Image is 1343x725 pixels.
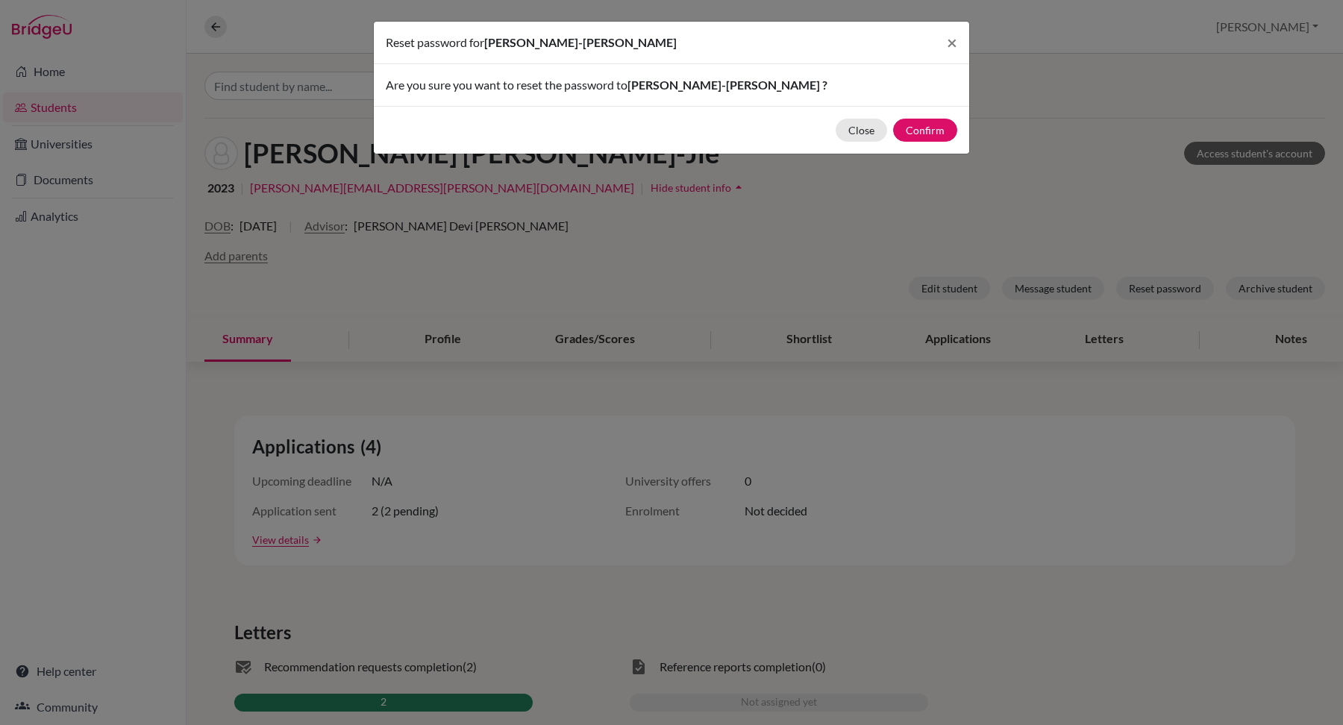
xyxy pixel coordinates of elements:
[386,35,484,49] span: Reset password for
[386,76,957,94] p: Are you sure you want to reset the password to
[627,78,827,92] span: [PERSON_NAME]-[PERSON_NAME] ?
[484,35,677,49] span: [PERSON_NAME]-[PERSON_NAME]
[836,119,887,142] button: Close
[935,22,969,63] button: Close
[947,31,957,53] span: ×
[893,119,957,142] button: Confirm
